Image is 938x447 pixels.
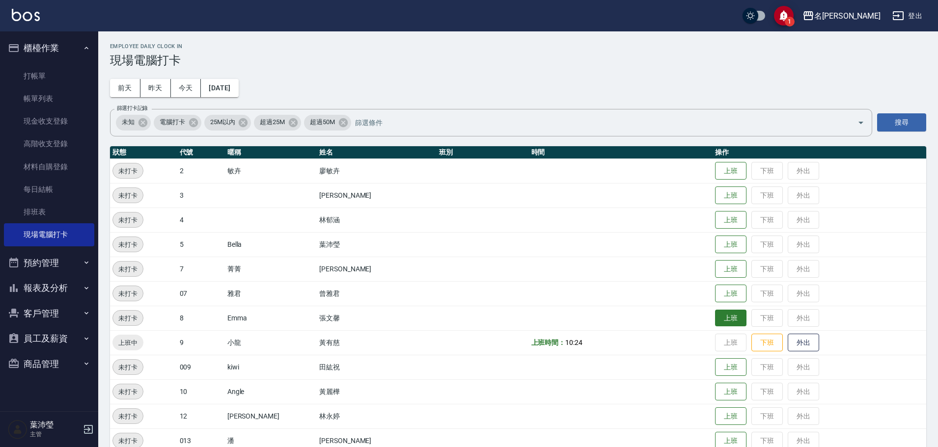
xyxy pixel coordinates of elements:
div: 超過25M [254,115,301,131]
button: 上班 [715,186,746,205]
td: 田紘祝 [317,355,437,379]
td: 5 [177,232,225,257]
button: Open [853,115,869,131]
h5: 葉沛瑩 [30,420,80,430]
td: 葉沛瑩 [317,232,437,257]
span: 超過50M [304,117,341,127]
span: 未打卡 [113,411,143,421]
button: 登出 [888,7,926,25]
span: 未打卡 [113,289,143,299]
img: Logo [12,9,40,21]
span: 未打卡 [113,166,143,176]
span: 未打卡 [113,264,143,274]
a: 材料自購登錄 [4,156,94,178]
a: 帳單列表 [4,87,94,110]
td: [PERSON_NAME] [225,404,317,428]
span: 超過25M [254,117,291,127]
span: 未打卡 [113,313,143,323]
button: 客戶管理 [4,301,94,326]
td: 雅君 [225,281,317,306]
button: 前天 [110,79,140,97]
td: 3 [177,183,225,208]
a: 排班表 [4,201,94,223]
th: 操作 [713,146,926,159]
button: 上班 [715,310,746,327]
button: 商品管理 [4,351,94,377]
span: 未知 [116,117,140,127]
td: kiwi [225,355,317,379]
button: 名[PERSON_NAME] [799,6,884,26]
td: 小龍 [225,330,317,355]
button: 上班 [715,236,746,254]
td: 2 [177,158,225,183]
td: Emma [225,306,317,330]
button: 櫃檯作業 [4,35,94,61]
td: 07 [177,281,225,306]
td: 曾雅君 [317,281,437,306]
div: 未知 [116,115,151,131]
button: [DATE] [201,79,238,97]
button: 上班 [715,211,746,229]
td: 009 [177,355,225,379]
span: 未打卡 [113,436,143,446]
button: 上班 [715,358,746,376]
td: 10 [177,379,225,404]
button: 上班 [715,285,746,303]
td: [PERSON_NAME] [317,183,437,208]
a: 現金收支登錄 [4,110,94,132]
td: Bella [225,232,317,257]
div: 名[PERSON_NAME] [814,10,881,22]
th: 時間 [529,146,713,159]
a: 高階收支登錄 [4,132,94,155]
button: 上班 [715,383,746,401]
div: 電腦打卡 [154,115,201,131]
td: 林郁涵 [317,208,437,232]
td: 7 [177,257,225,281]
h3: 現場電腦打卡 [110,53,926,67]
td: 12 [177,404,225,428]
td: 菁菁 [225,257,317,281]
button: 上班 [715,260,746,278]
td: 4 [177,208,225,232]
td: 黃麗樺 [317,379,437,404]
h2: Employee Daily Clock In [110,43,926,50]
span: 未打卡 [113,215,143,225]
td: 張文馨 [317,306,437,330]
b: 上班時間： [531,339,566,346]
span: 未打卡 [113,190,143,201]
td: 廖敏卉 [317,158,437,183]
button: 搜尋 [877,113,926,131]
a: 每日結帳 [4,178,94,201]
td: 8 [177,306,225,330]
td: 林永婷 [317,404,437,428]
button: 昨天 [140,79,171,97]
td: 9 [177,330,225,355]
th: 班別 [437,146,528,159]
button: 上班 [715,162,746,180]
td: 敏卉 [225,158,317,183]
button: 員工及薪資 [4,326,94,351]
button: save [774,6,794,26]
td: [PERSON_NAME] [317,257,437,281]
td: 黃有慈 [317,330,437,355]
span: 電腦打卡 [154,117,191,127]
button: 預約管理 [4,250,94,276]
div: 超過50M [304,115,351,131]
th: 狀態 [110,146,177,159]
img: Person [8,420,28,439]
span: 未打卡 [113,239,143,250]
button: 上班 [715,407,746,425]
th: 暱稱 [225,146,317,159]
span: 1 [785,17,795,26]
input: 篩選條件 [353,114,840,131]
th: 代號 [177,146,225,159]
th: 姓名 [317,146,437,159]
label: 篩選打卡記錄 [117,105,148,112]
a: 現場電腦打卡 [4,223,94,246]
p: 主管 [30,430,80,439]
a: 打帳單 [4,65,94,87]
button: 今天 [171,79,201,97]
span: 未打卡 [113,387,143,397]
div: 25M以內 [204,115,251,131]
span: 25M以內 [204,117,241,127]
